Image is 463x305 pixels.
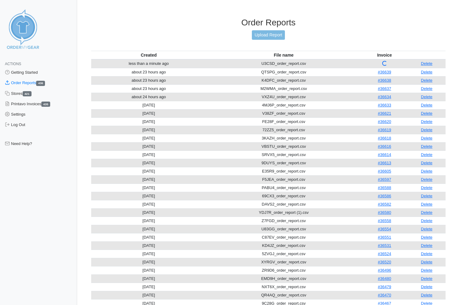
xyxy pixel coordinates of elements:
[206,142,361,151] td: VBSTU_order_report.csv
[421,95,433,99] a: Delete
[378,78,391,83] a: #36638
[23,91,32,96] span: 421
[91,250,206,258] td: [DATE]
[421,251,433,256] a: Delete
[421,202,433,206] a: Delete
[206,167,361,175] td: E35R9_order_report.csv
[421,86,433,91] a: Delete
[378,103,391,107] a: #36633
[421,78,433,83] a: Delete
[206,159,361,167] td: 9DUYS_order_report.csv
[91,192,206,200] td: [DATE]
[206,283,361,291] td: NXT6X_order_report.csv
[91,134,206,142] td: [DATE]
[206,84,361,93] td: M2WMA_order_report.csv
[378,111,391,116] a: #36621
[206,233,361,241] td: C87EV_order_report.csv
[378,128,391,132] a: #36619
[421,185,433,190] a: Delete
[378,235,391,240] a: #36551
[378,86,391,91] a: #36637
[91,175,206,184] td: [DATE]
[91,68,206,76] td: about 23 hours ago
[421,128,433,132] a: Delete
[421,136,433,140] a: Delete
[378,243,391,248] a: #36531
[378,144,391,149] a: #36616
[91,274,206,283] td: [DATE]
[206,151,361,159] td: SRVX5_order_report.csv
[206,117,361,126] td: FE28F_order_report.csv
[91,258,206,266] td: [DATE]
[378,202,391,206] a: #36582
[206,126,361,134] td: 72ZZ5_order_report.csv
[91,159,206,167] td: [DATE]
[378,136,391,140] a: #36618
[421,169,433,173] a: Delete
[421,276,433,281] a: Delete
[378,218,391,223] a: #36558
[206,76,361,84] td: K4DFC_order_report.csv
[378,276,391,281] a: #36480
[5,62,21,66] span: Actions
[91,225,206,233] td: [DATE]
[378,268,391,273] a: #36496
[421,194,433,198] a: Delete
[421,61,433,66] a: Delete
[91,93,206,101] td: about 24 hours ago
[206,68,361,76] td: QTSPG_order_report.csv
[91,117,206,126] td: [DATE]
[206,59,361,68] td: U3CSD_order_report.csv
[378,119,391,124] a: #36620
[91,184,206,192] td: [DATE]
[91,142,206,151] td: [DATE]
[206,200,361,208] td: DAVS2_order_report.csv
[91,217,206,225] td: [DATE]
[421,218,433,223] a: Delete
[91,59,206,68] td: less than a minute ago
[378,227,391,231] a: #36554
[91,76,206,84] td: about 23 hours ago
[206,134,361,142] td: 3KAZH_order_report.csv
[378,260,391,264] a: #36520
[206,241,361,250] td: KD4JZ_order_report.csv
[206,208,361,217] td: YDJ7R_order_report (1).csv
[36,81,45,86] span: 436
[378,251,391,256] a: #36524
[421,260,433,264] a: Delete
[206,192,361,200] td: 69CX3_order_report.csv
[421,227,433,231] a: Delete
[378,95,391,99] a: #36634
[421,111,433,116] a: Delete
[421,119,433,124] a: Delete
[91,17,446,28] h3: Order Reports
[378,285,391,289] a: #36479
[378,70,391,74] a: #36639
[206,109,361,117] td: V38ZF_order_report.csv
[206,225,361,233] td: U83GG_order_report.csv
[206,250,361,258] td: 5ZVGJ_order_report.csv
[206,217,361,225] td: Z7FGD_order_report.csv
[206,258,361,266] td: XYRGV_order_report.csv
[421,161,433,165] a: Delete
[91,126,206,134] td: [DATE]
[378,194,391,198] a: #36586
[91,283,206,291] td: [DATE]
[91,291,206,299] td: [DATE]
[206,274,361,283] td: EMD9H_order_report.csv
[421,268,433,273] a: Delete
[378,210,391,215] a: #36580
[421,70,433,74] a: Delete
[206,51,361,59] th: File name
[361,51,408,59] th: Invoice
[206,101,361,109] td: 4MJ6P_order_report.csv
[91,151,206,159] td: [DATE]
[206,266,361,274] td: ZR9D6_order_report.csv
[91,266,206,274] td: [DATE]
[421,177,433,182] a: Delete
[421,144,433,149] a: Delete
[378,293,391,297] a: #36470
[421,293,433,297] a: Delete
[206,93,361,101] td: VXZ4U_order_report.csv
[91,51,206,59] th: Created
